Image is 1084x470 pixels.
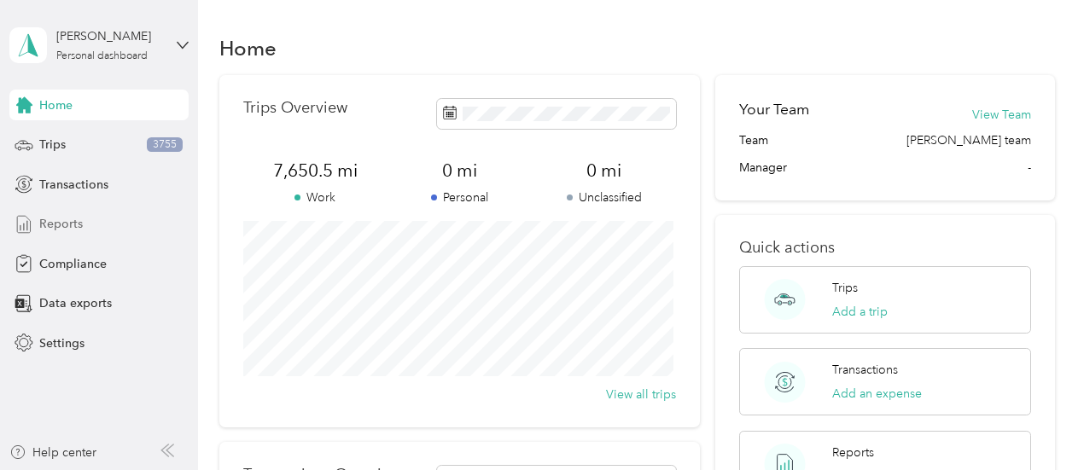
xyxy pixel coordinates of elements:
[39,215,83,233] span: Reports
[39,176,108,194] span: Transactions
[56,51,148,61] div: Personal dashboard
[39,334,85,352] span: Settings
[56,27,163,45] div: [PERSON_NAME]
[832,279,858,297] p: Trips
[1028,159,1031,177] span: -
[739,131,768,149] span: Team
[39,136,66,154] span: Trips
[219,39,277,57] h1: Home
[606,386,676,403] button: View all trips
[243,99,347,117] p: Trips Overview
[988,374,1084,470] iframe: Everlance-gr Chat Button Frame
[39,96,73,114] span: Home
[39,294,112,312] span: Data exports
[739,99,809,120] h2: Your Team
[532,189,676,206] p: Unclassified
[388,189,532,206] p: Personal
[388,159,532,183] span: 0 mi
[739,159,787,177] span: Manager
[147,137,183,153] span: 3755
[972,106,1031,124] button: View Team
[243,159,388,183] span: 7,650.5 mi
[9,444,96,461] button: Help center
[832,361,898,379] p: Transactions
[532,159,676,183] span: 0 mi
[832,385,922,403] button: Add an expense
[832,444,874,461] p: Reports
[739,239,1031,257] p: Quick actions
[39,255,107,273] span: Compliance
[243,189,388,206] p: Work
[832,303,888,321] button: Add a trip
[906,131,1031,149] span: [PERSON_NAME] team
